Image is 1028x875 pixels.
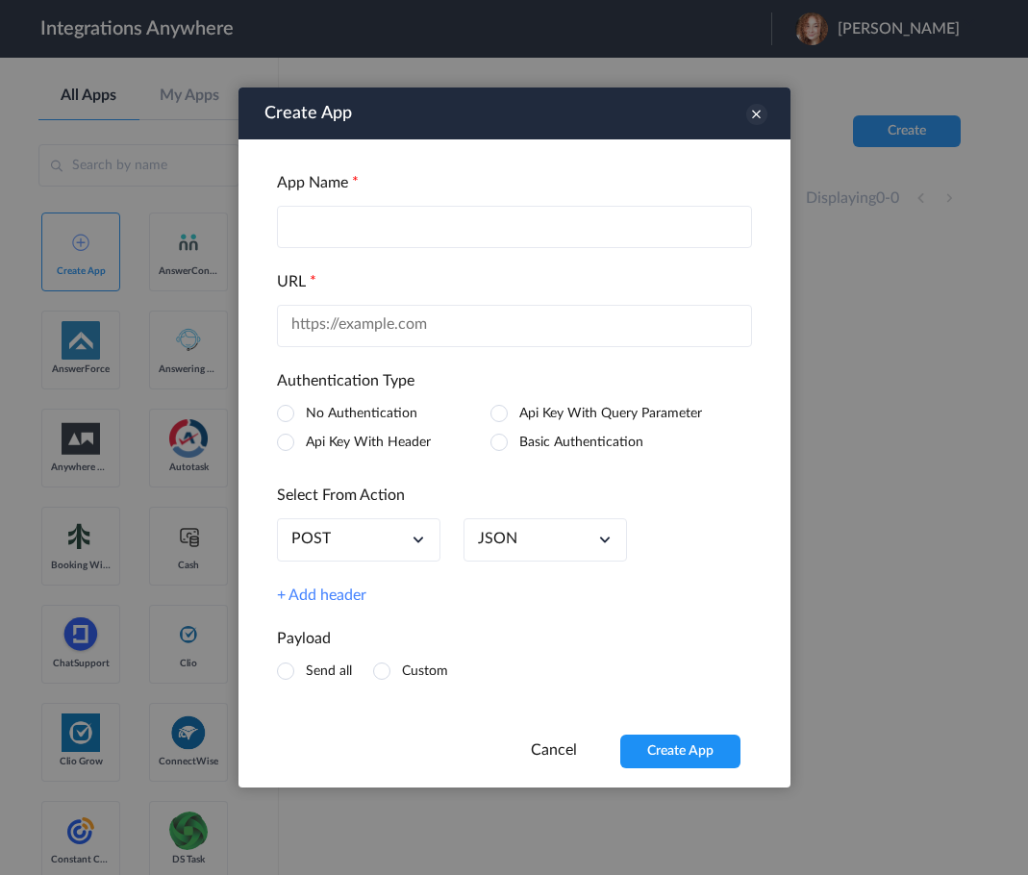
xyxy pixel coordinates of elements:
[264,96,352,131] h3: Create App
[277,305,752,347] input: https://example.com
[291,530,331,548] a: POST
[277,630,752,648] h4: Payload
[277,273,752,291] h4: URL
[402,664,448,678] label: Custom
[306,407,417,420] label: No Authentication
[306,436,431,449] label: Api Key With Header
[306,664,352,678] label: Send all
[277,587,366,605] a: + Add header
[277,174,752,192] h4: App Name
[277,487,752,505] h4: Select From Action
[519,436,643,449] label: Basic Authentication
[531,742,577,758] a: Cancel
[519,407,702,420] label: Api Key With Query Parameter
[620,735,740,768] button: Create App
[478,530,517,548] a: application/json
[277,372,752,390] h4: Authentication Type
